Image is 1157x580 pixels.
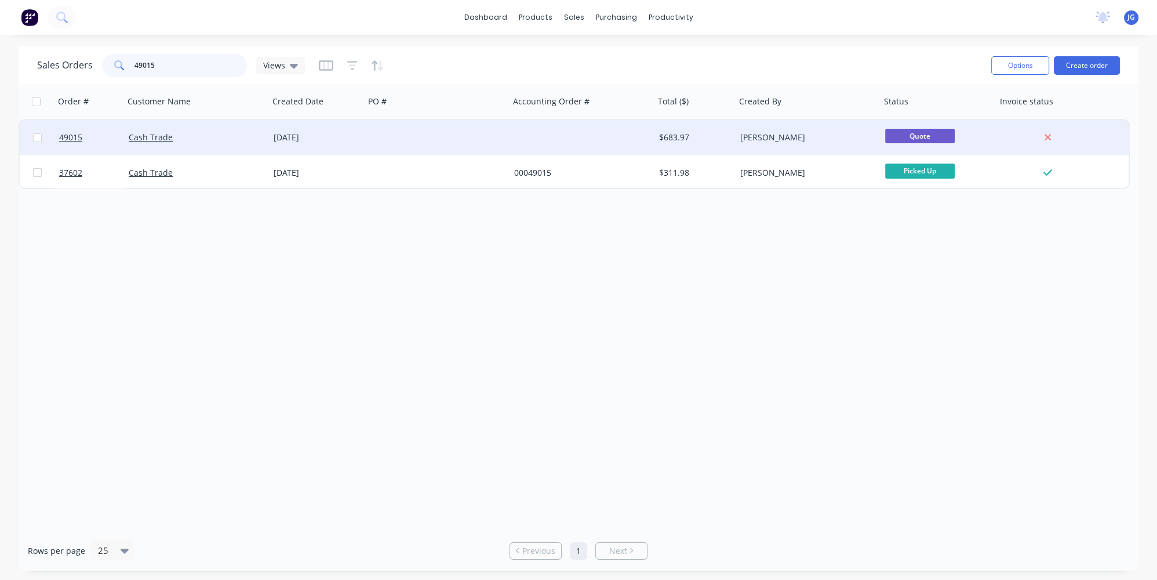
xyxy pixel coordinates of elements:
a: Previous page [510,545,561,557]
span: Previous [522,545,555,557]
div: Accounting Order # [513,96,590,107]
span: Next [609,545,627,557]
div: Invoice status [1000,96,1053,107]
div: [PERSON_NAME] [740,132,869,143]
div: productivity [643,9,699,26]
span: 49015 [59,132,82,143]
span: 37602 [59,167,82,179]
a: Cash Trade [129,167,173,178]
a: 37602 [59,155,129,190]
span: Quote [885,129,955,143]
h1: Sales Orders [37,60,93,71]
div: [DATE] [274,167,360,179]
a: Next page [596,545,647,557]
button: Options [991,56,1049,75]
div: [PERSON_NAME] [740,167,869,179]
div: products [513,9,558,26]
div: Created By [739,96,781,107]
span: Rows per page [28,545,85,557]
div: 00049015 [514,167,643,179]
a: Page 1 is your current page [570,542,587,560]
div: Order # [58,96,89,107]
div: Customer Name [128,96,191,107]
span: Views [263,59,285,71]
span: JG [1127,12,1135,23]
a: 49015 [59,120,129,155]
img: Factory [21,9,38,26]
ul: Pagination [505,542,652,560]
div: [DATE] [274,132,360,143]
a: dashboard [459,9,513,26]
div: Status [884,96,908,107]
div: PO # [368,96,387,107]
div: Total ($) [658,96,689,107]
a: Cash Trade [129,132,173,143]
div: sales [558,9,590,26]
input: Search... [134,54,248,77]
div: Created Date [272,96,323,107]
button: Create order [1054,56,1120,75]
div: $683.97 [659,132,727,143]
div: $311.98 [659,167,727,179]
div: purchasing [590,9,643,26]
span: Picked Up [885,164,955,178]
